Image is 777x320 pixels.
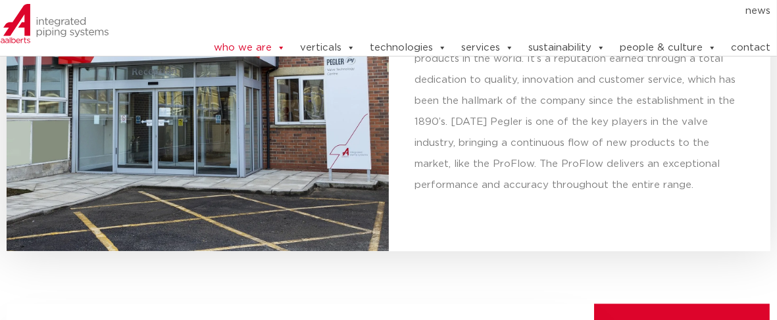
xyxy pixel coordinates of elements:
a: verticals [300,35,355,61]
nav: Menu [178,1,770,22]
a: who we are [214,35,286,61]
a: people & culture [620,35,716,61]
a: services [461,35,514,61]
a: news [745,1,770,22]
a: sustainability [528,35,605,61]
p: Pegler is well known and respected as being one of the leading manufacturers of advanced plumbing... [415,7,745,196]
a: contact [731,35,770,61]
a: technologies [370,35,447,61]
